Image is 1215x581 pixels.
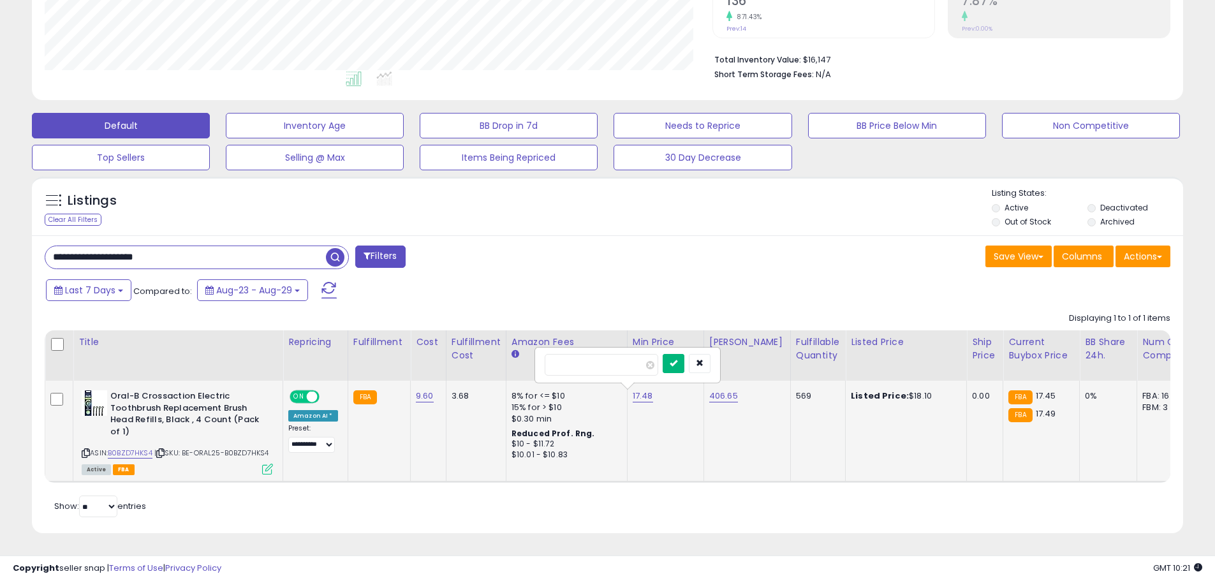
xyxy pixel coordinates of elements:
[165,562,221,574] a: Privacy Policy
[512,413,617,425] div: $0.30 min
[512,450,617,460] div: $10.01 - $10.83
[1005,216,1051,227] label: Out of Stock
[353,390,377,404] small: FBA
[216,284,292,297] span: Aug-23 - Aug-29
[512,439,617,450] div: $10 - $11.72
[1054,246,1114,267] button: Columns
[816,68,831,80] span: N/A
[82,390,273,473] div: ASIN:
[709,390,738,402] a: 406.65
[452,390,496,402] div: 3.68
[197,279,308,301] button: Aug-23 - Aug-29
[108,448,152,459] a: B0BZD7HKS4
[32,145,210,170] button: Top Sellers
[992,188,1183,200] p: Listing States:
[226,113,404,138] button: Inventory Age
[851,390,957,402] div: $18.10
[1062,250,1102,263] span: Columns
[13,563,221,575] div: seller snap | |
[1116,246,1170,267] button: Actions
[68,192,117,210] h5: Listings
[851,335,961,349] div: Listed Price
[226,145,404,170] button: Selling @ Max
[1100,202,1148,213] label: Deactivated
[714,69,814,80] b: Short Term Storage Fees:
[13,562,59,574] strong: Copyright
[796,335,840,362] div: Fulfillable Quantity
[796,390,836,402] div: 569
[985,246,1052,267] button: Save View
[452,335,501,362] div: Fulfillment Cost
[1008,408,1032,422] small: FBA
[1002,113,1180,138] button: Non Competitive
[355,246,405,268] button: Filters
[288,424,338,453] div: Preset:
[288,335,342,349] div: Repricing
[714,51,1161,66] li: $16,147
[420,113,598,138] button: BB Drop in 7d
[512,390,617,402] div: 8% for <= $10
[110,390,265,441] b: Oral-B Crossaction Electric Toothbrush Replacement Brush Head Refills, Black , 4 Count (Pack of 1)
[1142,402,1184,413] div: FBM: 3
[1005,202,1028,213] label: Active
[82,464,111,475] span: All listings currently available for purchase on Amazon
[288,410,338,422] div: Amazon AI *
[420,145,598,170] button: Items Being Repriced
[972,335,998,362] div: Ship Price
[154,448,269,458] span: | SKU: BE-ORAL25-B0BZD7HKS4
[78,335,277,349] div: Title
[614,145,792,170] button: 30 Day Decrease
[353,335,405,349] div: Fulfillment
[851,390,909,402] b: Listed Price:
[1085,390,1127,402] div: 0%
[512,402,617,413] div: 15% for > $10
[291,392,307,402] span: ON
[45,214,101,226] div: Clear All Filters
[633,335,698,349] div: Min Price
[1153,562,1202,574] span: 2025-09-6 10:21 GMT
[54,500,146,512] span: Show: entries
[1085,335,1131,362] div: BB Share 24h.
[512,335,622,349] div: Amazon Fees
[633,390,653,402] a: 17.48
[962,25,992,33] small: Prev: 0.00%
[82,390,107,416] img: 41UcxnhuOGL._SL40_.jpg
[709,335,785,349] div: [PERSON_NAME]
[1008,335,1074,362] div: Current Buybox Price
[808,113,986,138] button: BB Price Below Min
[972,390,993,402] div: 0.00
[113,464,135,475] span: FBA
[726,25,746,33] small: Prev: 14
[109,562,163,574] a: Terms of Use
[512,349,519,360] small: Amazon Fees.
[1036,390,1056,402] span: 17.45
[614,113,792,138] button: Needs to Reprice
[1036,408,1056,420] span: 17.49
[1069,313,1170,325] div: Displaying 1 to 1 of 1 items
[1142,335,1189,362] div: Num of Comp.
[65,284,115,297] span: Last 7 Days
[318,392,338,402] span: OFF
[732,12,762,22] small: 871.43%
[46,279,131,301] button: Last 7 Days
[32,113,210,138] button: Default
[416,390,434,402] a: 9.60
[1142,390,1184,402] div: FBA: 16
[133,285,192,297] span: Compared to:
[714,54,801,65] b: Total Inventory Value:
[1008,390,1032,404] small: FBA
[1100,216,1135,227] label: Archived
[512,428,595,439] b: Reduced Prof. Rng.
[416,335,441,349] div: Cost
